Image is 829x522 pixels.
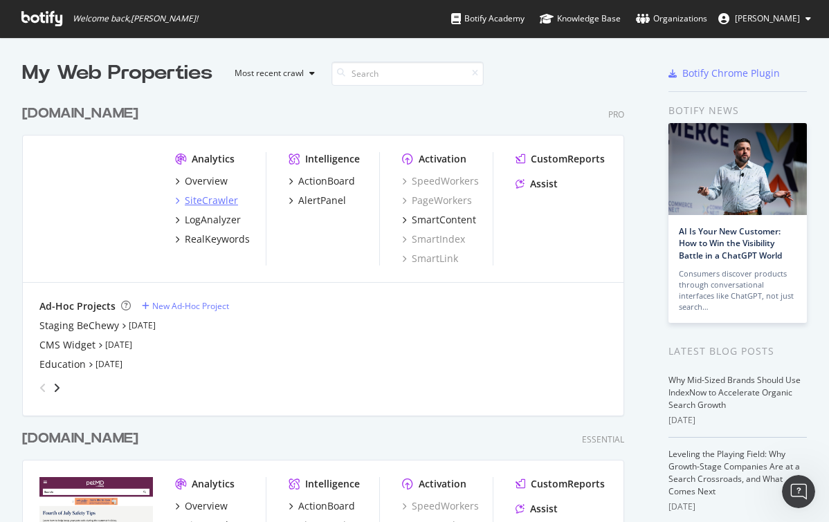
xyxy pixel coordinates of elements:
a: ActionBoard [289,174,355,188]
div: Overview [185,174,228,188]
div: SiteCrawler [185,194,238,207]
a: AI Is Your New Customer: How to Win the Visibility Battle in a ChatGPT World [679,225,782,261]
div: angle-left [34,377,52,399]
div: Knowledge Base [540,12,621,26]
a: Overview [175,174,228,188]
div: Latest Blog Posts [668,344,807,359]
span: Mitchell Abdullah [735,12,800,24]
div: ActionBoard [298,499,355,513]
a: [DOMAIN_NAME] [22,104,144,124]
div: Activation [419,477,466,491]
a: PageWorkers [402,194,472,207]
div: Overview [185,499,228,513]
a: SpeedWorkers [402,174,479,188]
div: CustomReports [531,152,605,166]
div: SmartContent [412,213,476,227]
div: RealKeywords [185,232,250,246]
a: Overview [175,499,228,513]
div: angle-right [52,381,62,395]
div: Intelligence [305,152,360,166]
a: Education [39,357,86,371]
div: CustomReports [531,477,605,491]
div: My Web Properties [22,59,212,87]
div: LogAnalyzer [185,213,241,227]
div: Activation [419,152,466,166]
span: Welcome back, [PERSON_NAME] ! [73,13,198,24]
a: SpeedWorkers [402,499,479,513]
a: AlertPanel [289,194,346,207]
div: Organizations [636,12,707,26]
div: Analytics [192,477,235,491]
iframe: Intercom live chat [782,475,815,508]
a: [DATE] [129,319,156,331]
div: AlertPanel [298,194,346,207]
div: Consumers discover products through conversational interfaces like ChatGPT, not just search… [679,268,796,313]
a: [DOMAIN_NAME] [22,429,144,449]
div: Ad-Hoc Projects [39,299,116,313]
div: Most recent crawl [235,69,304,77]
input: Search [331,62,484,86]
a: Why Mid-Sized Brands Should Use IndexNow to Accelerate Organic Search Growth [668,374,801,411]
a: SmartContent [402,213,476,227]
a: [DATE] [105,339,132,351]
a: Leveling the Playing Field: Why Growth-Stage Companies Are at a Search Crossroads, and What Comes... [668,448,800,497]
div: Pro [608,109,624,120]
button: Most recent crawl [224,62,320,84]
a: LogAnalyzer [175,213,241,227]
div: Intelligence [305,477,360,491]
a: Assist [516,177,558,191]
img: www.chewy.com [39,152,153,243]
a: ActionBoard [289,499,355,513]
a: SmartIndex [402,232,465,246]
a: RealKeywords [175,232,250,246]
div: New Ad-Hoc Project [152,300,229,312]
div: [DATE] [668,501,807,513]
div: [DOMAIN_NAME] [22,104,138,124]
a: Botify Chrome Plugin [668,66,780,80]
a: [DATE] [95,358,122,370]
div: Botify Academy [451,12,525,26]
div: Botify news [668,103,807,118]
a: CustomReports [516,152,605,166]
a: Staging BeChewy [39,319,119,333]
button: [PERSON_NAME] [707,8,822,30]
img: AI Is Your New Customer: How to Win the Visibility Battle in a ChatGPT World [668,123,807,215]
div: ActionBoard [298,174,355,188]
div: Essential [582,434,624,445]
a: Assist [516,502,558,516]
div: Analytics [192,152,235,166]
a: CustomReports [516,477,605,491]
a: New Ad-Hoc Project [142,300,229,312]
div: [DOMAIN_NAME] [22,429,138,449]
a: SmartLink [402,252,458,265]
div: Assist [530,502,558,516]
div: Botify Chrome Plugin [682,66,780,80]
div: Assist [530,177,558,191]
a: CMS Widget [39,338,95,352]
a: SiteCrawler [175,194,238,207]
div: [DATE] [668,414,807,427]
